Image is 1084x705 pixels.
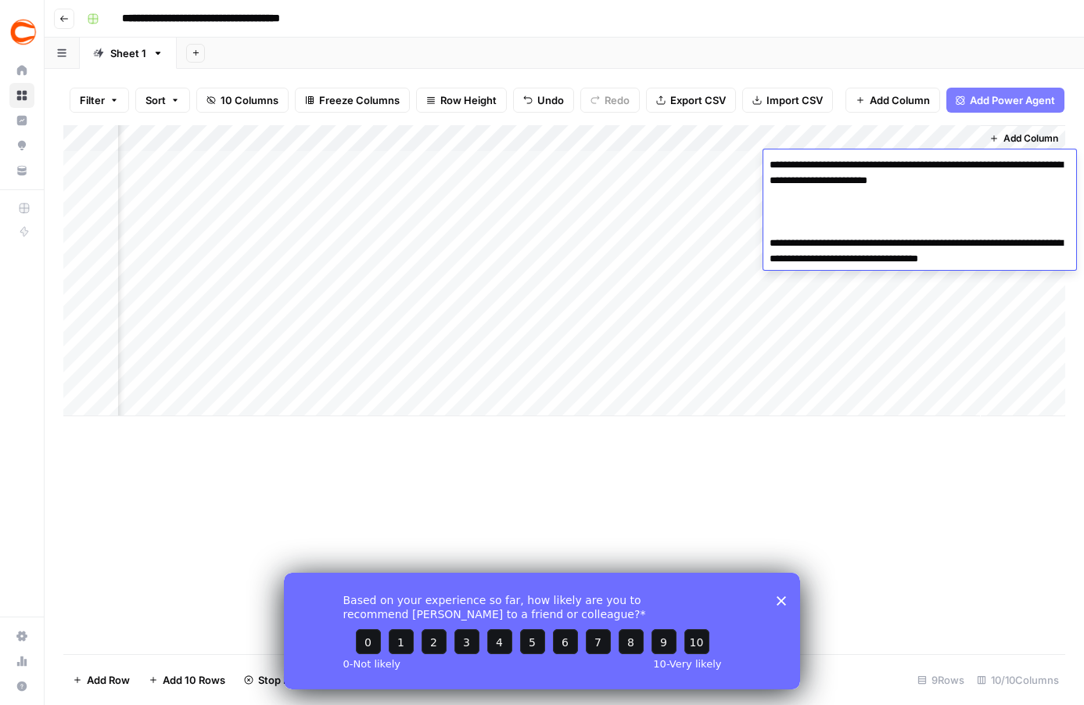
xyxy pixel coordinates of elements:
[258,672,307,688] span: Stop Runs
[139,667,235,692] button: Add 10 Rows
[911,667,971,692] div: 9 Rows
[235,667,317,692] button: Stop Runs
[87,672,130,688] span: Add Row
[9,13,34,52] button: Workspace: Covers
[513,88,574,113] button: Undo
[742,88,833,113] button: Import CSV
[646,88,736,113] button: Export CSV
[221,92,278,108] span: 10 Columns
[1003,131,1058,146] span: Add Column
[80,92,105,108] span: Filter
[70,88,129,113] button: Filter
[295,88,410,113] button: Freeze Columns
[9,58,34,83] a: Home
[196,88,289,113] button: 10 Columns
[9,674,34,699] button: Help + Support
[145,92,166,108] span: Sort
[870,92,930,108] span: Add Column
[9,133,34,158] a: Opportunities
[845,88,940,113] button: Add Column
[9,158,34,183] a: Your Data
[970,92,1055,108] span: Add Power Agent
[9,624,34,649] a: Settings
[319,92,400,108] span: Freeze Columns
[80,38,177,69] a: Sheet 1
[63,667,139,692] button: Add Row
[766,92,823,108] span: Import CSV
[135,88,190,113] button: Sort
[110,45,146,61] div: Sheet 1
[163,672,225,688] span: Add 10 Rows
[416,88,507,113] button: Row Height
[9,83,34,108] a: Browse
[605,92,630,108] span: Redo
[580,88,640,113] button: Redo
[9,18,38,46] img: Covers Logo
[537,92,564,108] span: Undo
[9,108,34,133] a: Insights
[983,128,1064,149] button: Add Column
[440,92,497,108] span: Row Height
[971,667,1065,692] div: 10/10 Columns
[284,573,800,689] iframe: Survey from AirOps
[670,92,726,108] span: Export CSV
[9,649,34,674] a: Usage
[946,88,1064,113] button: Add Power Agent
